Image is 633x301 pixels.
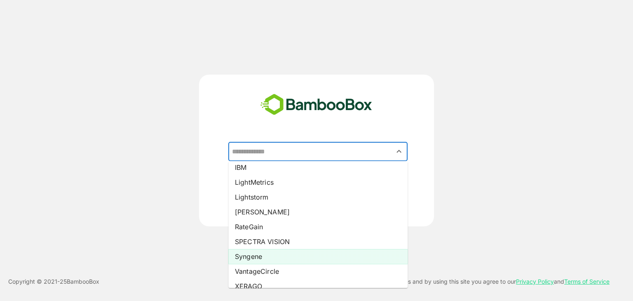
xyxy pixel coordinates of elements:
li: RateGain [228,219,408,234]
li: Lightstorm [228,190,408,205]
li: VantageCircle [228,264,408,279]
li: LightMetrics [228,175,408,190]
a: Privacy Policy [516,278,554,285]
li: IBM [228,160,408,175]
li: XERAGO [228,279,408,294]
img: bamboobox [256,91,377,118]
li: [PERSON_NAME] [228,205,408,219]
button: Close [394,146,405,157]
a: Terms of Service [564,278,610,285]
li: Syngene [228,249,408,264]
p: Copyright © 2021- 25 BambooBox [8,277,99,287]
p: This site uses cookies and by using this site you agree to our and [352,277,610,287]
li: SPECTRA VISION [228,234,408,249]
